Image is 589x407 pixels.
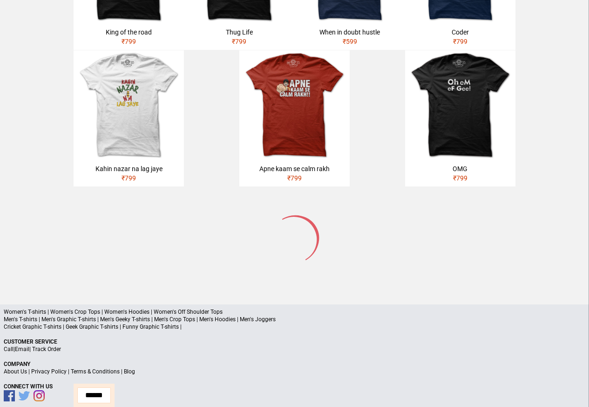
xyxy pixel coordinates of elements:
[405,50,515,161] img: omg.jpg
[122,174,136,182] span: ₹ 799
[122,38,136,45] span: ₹ 799
[124,368,135,375] a: Blog
[409,28,512,37] div: Coder
[409,164,512,173] div: OMG
[343,38,357,45] span: ₹ 599
[77,164,180,173] div: Kahin nazar na lag jaye
[4,346,14,352] a: Call
[4,368,27,375] a: About Us
[4,383,585,390] p: Connect With Us
[4,323,585,331] p: Cricket Graphic T-shirts | Geek Graphic T-shirts | Funny Graphic T-shirts |
[4,360,585,368] p: Company
[4,368,585,375] p: | | |
[4,345,585,353] p: | |
[71,368,120,375] a: Terms & Conditions
[243,164,346,173] div: Apne kaam se calm rakh
[239,50,350,187] a: Apne kaam se calm rakh₹799
[287,174,302,182] span: ₹ 799
[4,338,585,345] p: Customer Service
[74,50,184,161] img: kahin-nazar-na-lag-jaye.jpg
[298,28,401,37] div: When in doubt hustle
[32,346,61,352] a: Track Order
[232,38,246,45] span: ₹ 799
[239,50,350,161] img: APNE-KAAM-SE-CALM.jpg
[453,174,467,182] span: ₹ 799
[188,28,291,37] div: Thug Life
[4,308,585,316] p: Women's T-shirts | Women's Crop Tops | Women's Hoodies | Women's Off Shoulder Tops
[74,50,184,187] a: Kahin nazar na lag jaye₹799
[15,346,29,352] a: Email
[31,368,67,375] a: Privacy Policy
[453,38,467,45] span: ₹ 799
[405,50,515,187] a: OMG₹799
[4,316,585,323] p: Men's T-shirts | Men's Graphic T-shirts | Men's Geeky T-shirts | Men's Crop Tops | Men's Hoodies ...
[77,28,180,37] div: King of the road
